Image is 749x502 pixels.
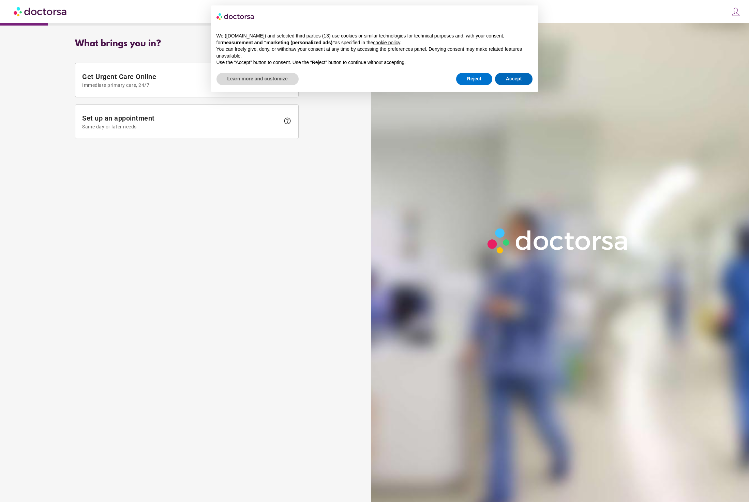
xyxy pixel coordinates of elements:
[483,224,633,257] img: Logo-Doctorsa-trans-White-partial-flat.png
[82,124,280,129] span: Same day or later needs
[82,114,280,129] span: Set up an appointment
[456,73,492,85] button: Reject
[82,82,280,88] span: Immediate primary care, 24/7
[216,33,533,46] p: We ([DOMAIN_NAME]) and selected third parties (13) use cookies or similar technologies for techni...
[373,40,400,45] a: cookie policy
[222,40,335,45] strong: measurement and “marketing (personalized ads)”
[283,117,291,125] span: help
[495,73,533,85] button: Accept
[75,39,299,49] div: What brings you in?
[216,73,299,85] button: Learn more and customize
[14,4,68,19] img: Doctorsa.com
[216,59,533,66] p: Use the “Accept” button to consent. Use the “Reject” button to continue without accepting.
[731,7,740,17] img: icons8-customer-100.png
[216,11,255,22] img: logo
[216,46,533,59] p: You can freely give, deny, or withdraw your consent at any time by accessing the preferences pane...
[82,73,280,88] span: Get Urgent Care Online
